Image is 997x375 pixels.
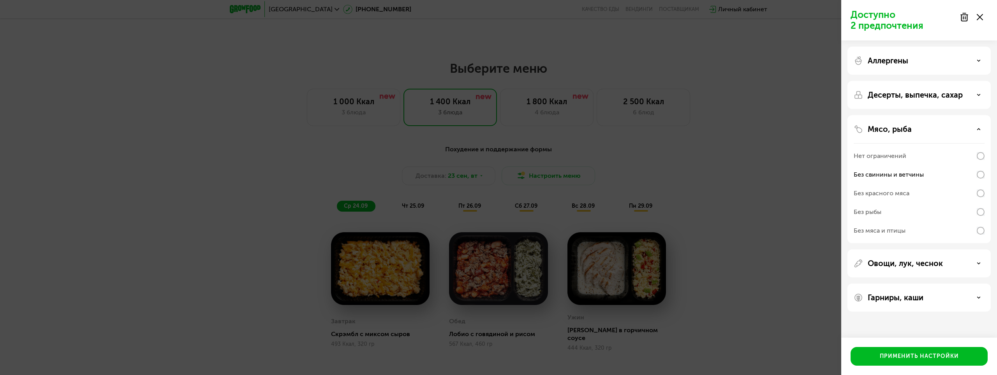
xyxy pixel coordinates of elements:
div: Нет ограничений [854,151,906,161]
div: Применить настройки [880,352,959,360]
div: Без рыбы [854,207,881,217]
p: Гарниры, каши [868,293,923,302]
button: Применить настройки [851,347,988,366]
p: Овощи, лук, чеснок [868,259,943,268]
div: Без красного мяса [854,189,909,198]
div: Без мяса и птицы [854,226,905,235]
div: Без свинины и ветчины [854,170,924,179]
p: Доступно 2 предпочтения [851,9,955,31]
p: Аллергены [868,56,908,65]
p: Мясо, рыба [868,124,912,134]
p: Десерты, выпечка, сахар [868,90,963,100]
